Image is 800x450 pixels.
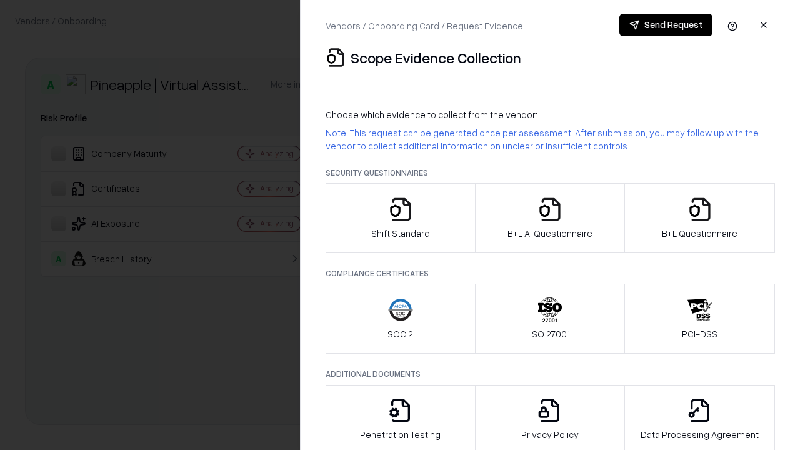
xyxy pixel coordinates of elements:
button: Shift Standard [326,183,476,253]
p: Data Processing Agreement [641,428,759,441]
p: ISO 27001 [530,327,570,341]
p: Additional Documents [326,369,775,379]
p: B+L Questionnaire [662,227,737,240]
p: B+L AI Questionnaire [507,227,592,240]
p: Vendors / Onboarding Card / Request Evidence [326,19,523,32]
p: Privacy Policy [521,428,579,441]
p: Penetration Testing [360,428,441,441]
p: Security Questionnaires [326,167,775,178]
p: Shift Standard [371,227,430,240]
p: Note: This request can be generated once per assessment. After submission, you may follow up with... [326,126,775,152]
button: Send Request [619,14,712,36]
button: PCI-DSS [624,284,775,354]
p: PCI-DSS [682,327,717,341]
button: B+L AI Questionnaire [475,183,626,253]
button: B+L Questionnaire [624,183,775,253]
p: Choose which evidence to collect from the vendor: [326,108,775,121]
button: ISO 27001 [475,284,626,354]
button: SOC 2 [326,284,476,354]
p: Scope Evidence Collection [351,47,521,67]
p: Compliance Certificates [326,268,775,279]
p: SOC 2 [387,327,413,341]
